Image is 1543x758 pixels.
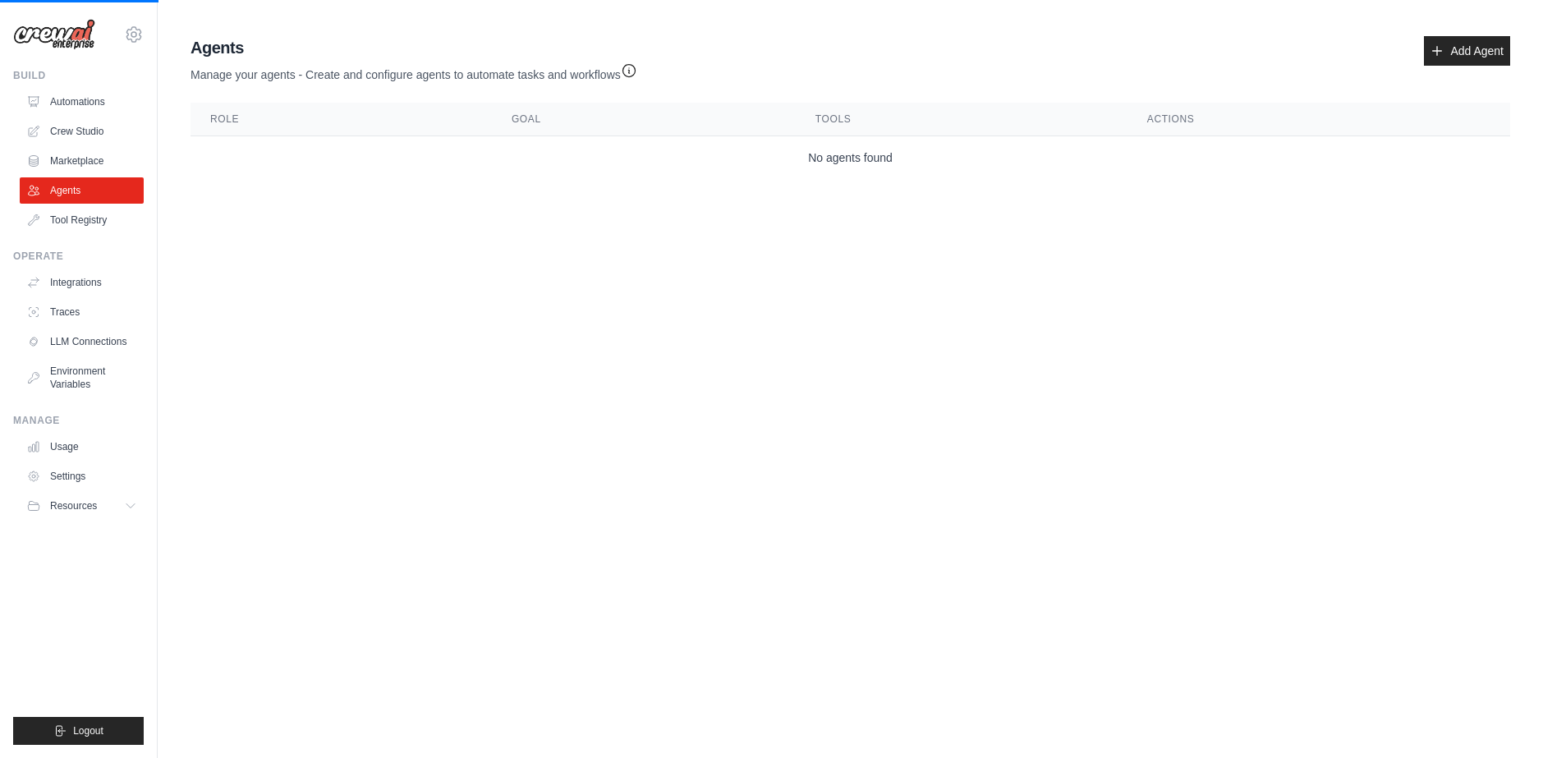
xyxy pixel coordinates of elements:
[20,148,144,174] a: Marketplace
[492,103,796,136] th: Goal
[20,493,144,519] button: Resources
[1424,36,1510,66] a: Add Agent
[796,103,1127,136] th: Tools
[13,250,144,263] div: Operate
[20,299,144,325] a: Traces
[13,717,144,745] button: Logout
[191,136,1510,180] td: No agents found
[191,103,492,136] th: Role
[191,59,637,83] p: Manage your agents - Create and configure agents to automate tasks and workflows
[50,499,97,512] span: Resources
[20,463,144,489] a: Settings
[20,269,144,296] a: Integrations
[191,36,637,59] h2: Agents
[73,724,103,737] span: Logout
[20,177,144,204] a: Agents
[20,434,144,460] a: Usage
[20,328,144,355] a: LLM Connections
[20,358,144,397] a: Environment Variables
[13,414,144,427] div: Manage
[20,89,144,115] a: Automations
[13,19,95,50] img: Logo
[20,207,144,233] a: Tool Registry
[13,69,144,82] div: Build
[1127,103,1510,136] th: Actions
[20,118,144,145] a: Crew Studio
